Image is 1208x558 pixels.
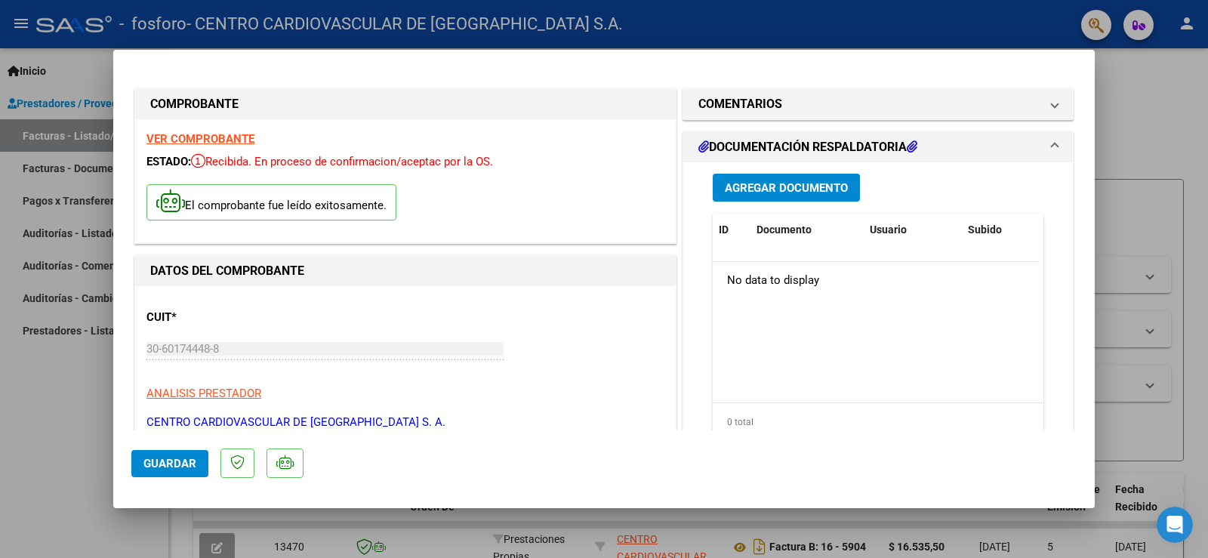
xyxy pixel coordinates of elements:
p: CUIT [146,309,302,326]
div: No data to display [713,262,1038,300]
span: Agregar Documento [725,181,848,195]
strong: DATOS DEL COMPROBANTE [150,264,304,278]
div: DOCUMENTACIÓN RESPALDATORIA [683,162,1073,476]
mat-expansion-panel-header: DOCUMENTACIÓN RESPALDATORIA [683,132,1073,162]
p: CENTRO CARDIOVASCULAR DE [GEOGRAPHIC_DATA] S. A. [146,414,664,431]
span: ESTADO: [146,155,191,168]
p: El comprobante fue leído exitosamente. [146,184,396,221]
span: Recibida. En proceso de confirmacion/aceptac por la OS. [191,155,493,168]
span: Usuario [870,224,907,236]
mat-expansion-panel-header: COMENTARIOS [683,89,1073,119]
span: Subido [968,224,1002,236]
h1: DOCUMENTACIÓN RESPALDATORIA [698,138,917,156]
span: ANALISIS PRESTADOR [146,387,261,400]
datatable-header-cell: Acción [1037,214,1113,246]
span: Guardar [143,457,196,470]
datatable-header-cell: Documento [750,214,864,246]
datatable-header-cell: ID [713,214,750,246]
strong: COMPROBANTE [150,97,239,111]
h1: COMENTARIOS [698,95,782,113]
a: VER COMPROBANTE [146,132,254,146]
datatable-header-cell: Usuario [864,214,962,246]
button: Agregar Documento [713,174,860,202]
span: Documento [757,224,812,236]
span: ID [719,224,729,236]
button: Guardar [131,450,208,477]
iframe: Intercom live chat [1157,507,1193,543]
datatable-header-cell: Subido [962,214,1037,246]
div: 0 total [713,403,1043,441]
